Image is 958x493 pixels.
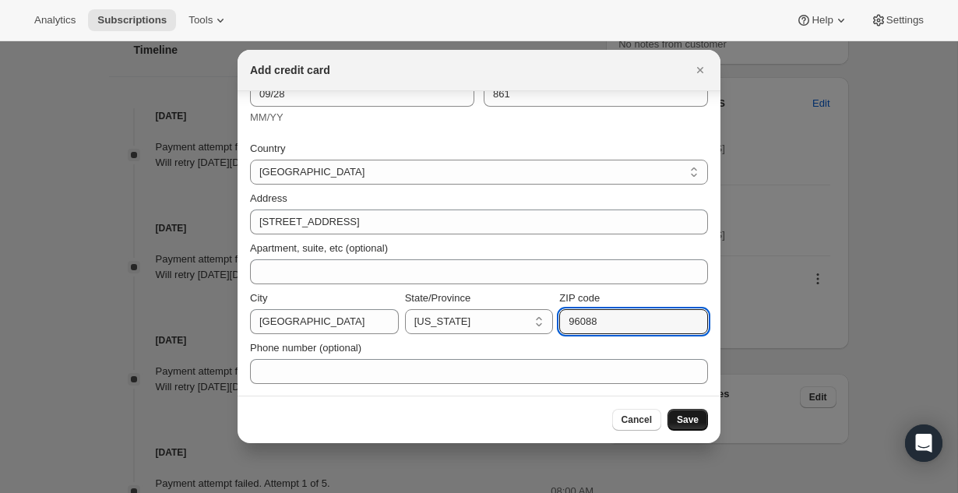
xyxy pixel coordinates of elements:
div: Open Intercom Messenger [905,424,942,462]
span: Phone number (optional) [250,342,361,354]
span: Help [812,14,833,26]
button: Help [787,9,858,31]
span: Analytics [34,14,76,26]
span: Cancel [622,414,652,426]
h2: Add credit card [250,62,330,78]
span: Tools [188,14,213,26]
span: Country [250,143,286,154]
button: Settings [861,9,933,31]
button: Analytics [25,9,85,31]
button: Subscriptions [88,9,176,31]
span: Subscriptions [97,14,167,26]
span: MM/YY [250,111,284,123]
span: Apartment, suite, etc (optional) [250,242,388,254]
span: ZIP code [559,292,600,304]
button: Cancel [612,409,661,431]
span: City [250,292,267,304]
button: Close [689,59,711,81]
span: Settings [886,14,924,26]
span: State/Province [405,292,471,304]
button: Tools [179,9,238,31]
span: Address [250,192,287,204]
button: Save [667,409,708,431]
span: Save [677,414,699,426]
